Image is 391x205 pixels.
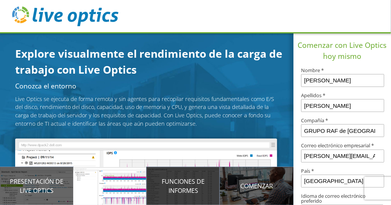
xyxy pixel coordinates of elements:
[301,118,383,123] label: Compañía *
[301,194,383,203] label: Idioma de correo electrónico preferido
[301,93,383,98] label: Apellidos *
[301,169,383,173] label: País *
[12,6,118,26] img: live_optics_svg.svg
[220,181,293,191] p: Comenzar
[15,95,277,128] p: Live Optics se ejecuta de forma remota y sin agentes para recopilar requisitos fundamentales como...
[147,177,220,195] p: Funciones de informes
[301,68,383,73] label: Nombre *
[15,83,277,90] h2: Conozca el entorno
[15,46,286,77] h1: Explore visualmente el rendimiento de la carga de trabajo con Live Optics
[296,40,388,62] h1: Comenzar con Live Optics hoy mismo
[301,143,383,148] label: Correo electrónico empresarial *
